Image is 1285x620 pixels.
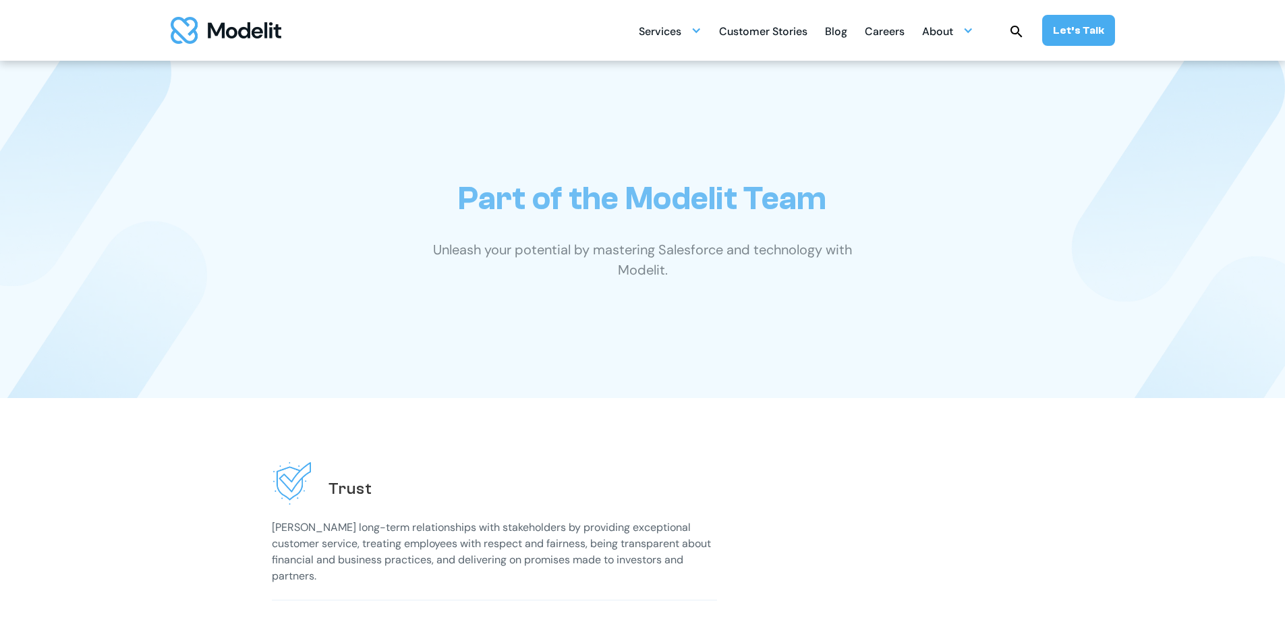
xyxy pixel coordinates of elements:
a: Let’s Talk [1042,15,1115,46]
a: Blog [825,18,847,44]
div: About [922,20,953,46]
div: Let’s Talk [1053,23,1104,38]
h1: Part of the Modelit Team [458,179,826,218]
a: home [171,17,281,44]
div: Blog [825,20,847,46]
div: Customer Stories [719,20,807,46]
a: Customer Stories [719,18,807,44]
a: Careers [865,18,905,44]
div: Services [639,20,681,46]
div: About [922,18,973,44]
div: Careers [865,20,905,46]
p: [PERSON_NAME] long-term relationships with stakeholders by providing exceptional customer service... [272,519,717,584]
img: modelit logo [171,17,281,44]
h2: Trust [329,478,372,499]
div: Services [639,18,702,44]
p: Unleash your potential by mastering Salesforce and technology with Modelit. [410,239,876,280]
